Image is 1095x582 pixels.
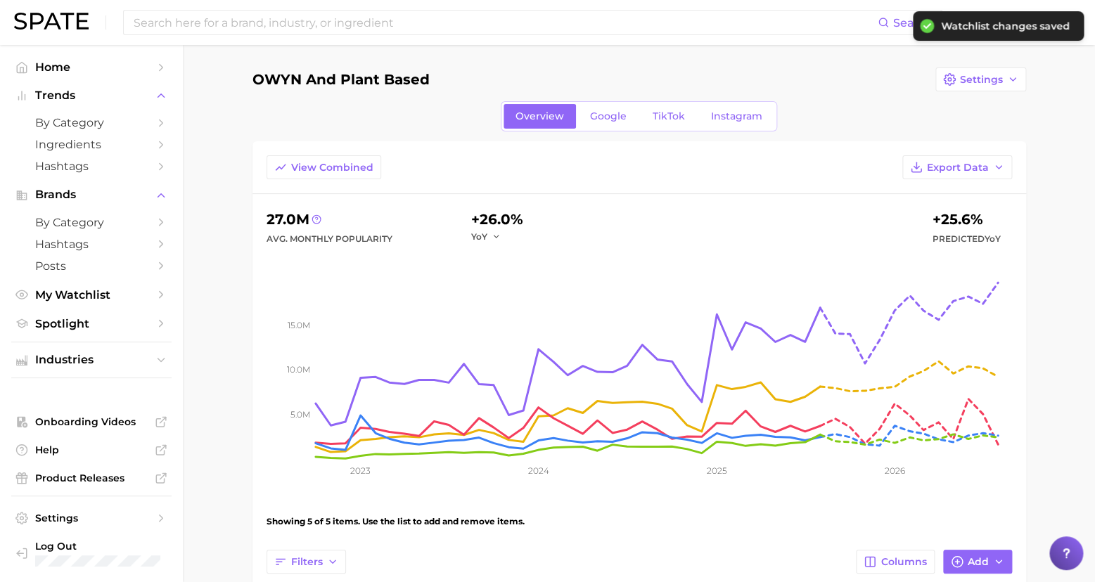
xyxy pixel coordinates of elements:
span: YoY [985,233,1001,244]
a: Onboarding Videos [11,411,172,432]
button: Columns [856,550,934,574]
button: Add [943,550,1012,574]
span: My Watchlist [35,288,148,302]
span: Brands [35,188,148,201]
button: Trends [11,85,172,106]
tspan: 10.0m [287,364,310,375]
h1: OWYN and Plant Based [252,72,430,87]
span: Help [35,444,148,456]
button: View Combined [267,155,381,179]
a: Hashtags [11,233,172,255]
a: Instagram [699,104,774,129]
span: by Category [35,216,148,229]
span: Google [590,110,627,122]
span: TikTok [653,110,685,122]
span: Hashtags [35,238,148,251]
span: Industries [35,354,148,366]
span: Predicted [933,231,1001,247]
a: TikTok [641,104,697,129]
div: 27.0m [267,208,392,231]
a: by Category [11,212,172,233]
a: Spotlight [11,313,172,335]
div: +26.0% [471,208,523,231]
div: Avg. Monthly Popularity [267,231,392,247]
tspan: 15.0m [288,319,310,330]
span: Export Data [927,162,989,174]
a: Home [11,56,172,78]
div: +25.6% [933,208,1001,231]
span: Product Releases [35,472,148,484]
input: Search here for a brand, industry, or ingredient [132,11,878,34]
button: Settings [935,67,1026,91]
div: Watchlist changes saved [941,20,1070,32]
span: Overview [516,110,564,122]
span: Log Out [35,540,179,552]
span: View Combined [291,162,373,174]
button: Brands [11,184,172,205]
div: Showing 5 of 5 items. Use the list to add and remove items. [267,502,1012,541]
span: YoY [471,231,487,242]
tspan: 2026 [884,465,904,476]
tspan: 2023 [350,465,371,476]
a: Log out. Currently logged in with e-mail smiller@simplygoodfoodsco.com. [11,536,172,571]
tspan: 2024 [527,465,549,476]
span: Settings [35,512,148,524]
span: Spotlight [35,317,148,330]
span: Columns [881,556,927,568]
a: Help [11,439,172,460]
span: Add [968,556,989,568]
a: My Watchlist [11,284,172,306]
span: Home [35,60,148,74]
img: SPATE [14,13,89,30]
span: Posts [35,259,148,273]
tspan: 2025 [706,465,726,476]
a: Ingredients [11,134,172,155]
a: Overview [504,104,576,129]
a: Product Releases [11,467,172,489]
a: Google [578,104,639,129]
span: by Category [35,116,148,129]
a: Settings [11,507,172,529]
a: by Category [11,112,172,134]
span: Hashtags [35,160,148,173]
span: Ingredients [35,138,148,151]
tspan: 5.0m [290,409,310,420]
span: Settings [960,74,1003,86]
button: Filters [267,550,346,574]
button: Export Data [902,155,1012,179]
span: Trends [35,89,148,102]
span: Onboarding Videos [35,415,148,428]
button: YoY [471,231,501,242]
span: Instagram [711,110,762,122]
a: Posts [11,255,172,277]
span: Search [893,16,933,30]
span: Filters [291,556,323,568]
button: Industries [11,349,172,370]
a: Hashtags [11,155,172,177]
